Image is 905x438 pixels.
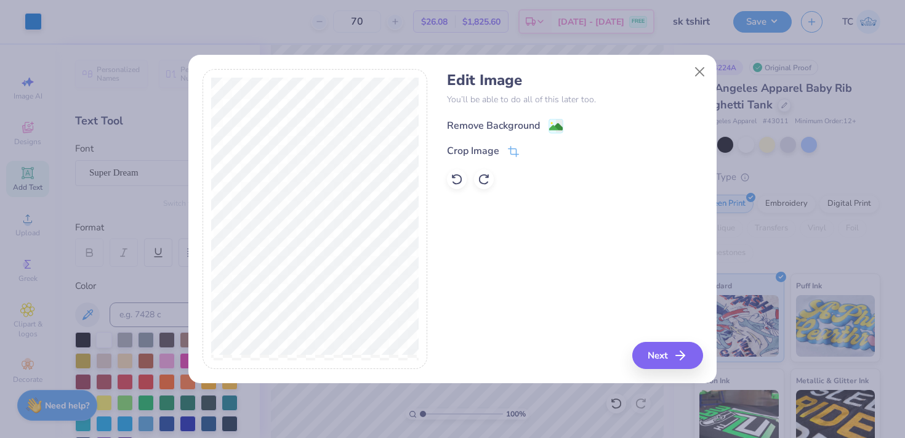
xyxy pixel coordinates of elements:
button: Next [632,342,703,369]
div: Remove Background [447,118,540,133]
button: Close [688,60,712,84]
div: Crop Image [447,144,499,158]
h4: Edit Image [447,71,702,89]
p: You’ll be able to do all of this later too. [447,93,702,106]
